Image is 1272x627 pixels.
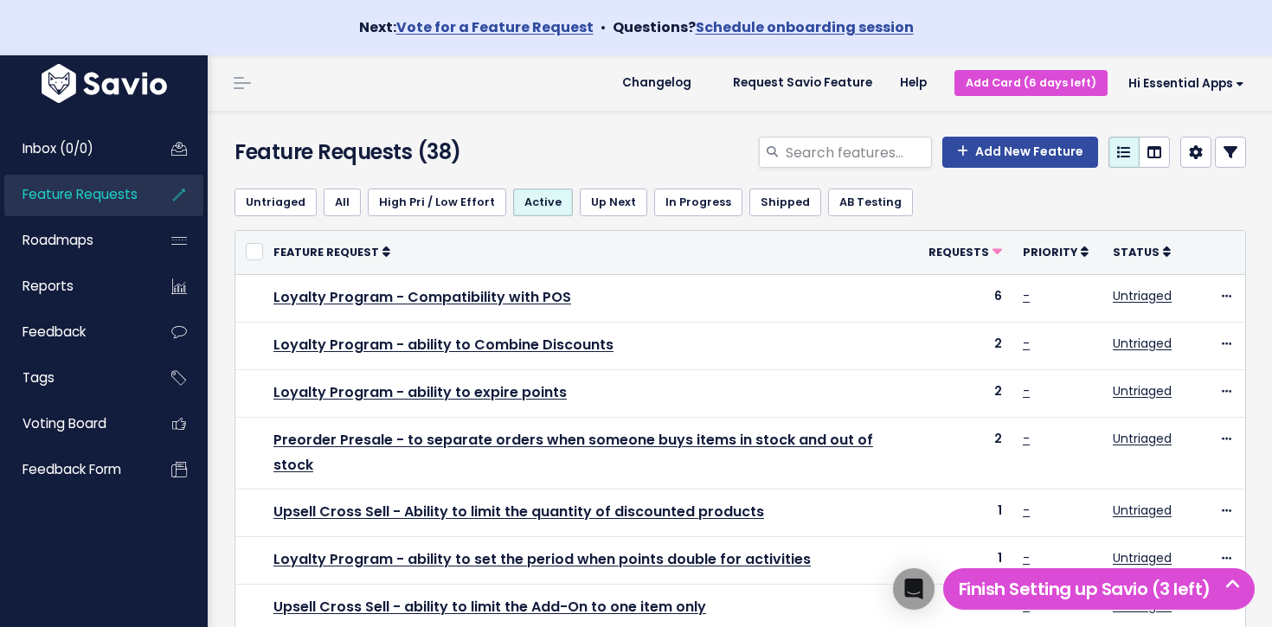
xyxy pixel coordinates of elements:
[22,414,106,432] span: Voting Board
[1108,70,1258,97] a: Hi Essential Apps
[513,189,573,216] a: Active
[273,382,567,402] a: Loyalty Program - ability to expire points
[234,137,555,168] h4: Feature Requests (38)
[4,450,144,489] a: Feedback form
[918,322,1012,369] td: 2
[696,17,914,37] a: Schedule onboarding session
[886,70,941,96] a: Help
[928,243,1002,260] a: Requests
[22,460,121,478] span: Feedback form
[1113,430,1172,447] a: Untriaged
[273,597,706,617] a: Upsell Cross Sell - ability to limit the Add-On to one item only
[893,568,935,610] div: Open Intercom Messenger
[828,189,913,216] a: AB Testing
[4,358,144,398] a: Tags
[1113,502,1172,519] a: Untriaged
[749,189,821,216] a: Shipped
[613,17,914,37] strong: Questions?
[622,77,691,89] span: Changelog
[1128,77,1244,90] span: Hi Essential Apps
[273,549,811,569] a: Loyalty Program - ability to set the period when points double for activities
[1113,382,1172,400] a: Untriaged
[1113,245,1160,259] span: Status
[918,536,1012,584] td: 1
[4,266,144,306] a: Reports
[4,404,144,444] a: Voting Board
[4,312,144,352] a: Feedback
[324,189,361,216] a: All
[918,489,1012,536] td: 1
[396,17,594,37] a: Vote for a Feature Request
[22,323,86,341] span: Feedback
[918,369,1012,417] td: 2
[784,137,932,168] input: Search features...
[951,576,1247,602] h5: Finish Setting up Savio (3 left)
[601,17,606,37] span: •
[4,129,144,169] a: Inbox (0/0)
[654,189,742,216] a: In Progress
[37,64,171,103] img: logo-white.9d6f32f41409.svg
[22,231,93,249] span: Roadmaps
[273,430,873,475] a: Preorder Presale - to separate orders when someone buys items in stock and out of stock
[580,189,647,216] a: Up Next
[22,185,138,203] span: Feature Requests
[22,139,93,157] span: Inbox (0/0)
[273,502,764,521] a: Upsell Cross Sell - Ability to limit the quantity of discounted products
[234,189,317,216] a: Untriaged
[273,245,379,259] span: Feature Request
[1023,243,1089,260] a: Priority
[918,418,1012,489] td: 2
[1113,335,1172,352] a: Untriaged
[1023,287,1030,304] a: -
[22,277,74,295] span: Reports
[1113,243,1171,260] a: Status
[918,274,1012,322] td: 6
[1113,549,1172,566] a: Untriaged
[1023,245,1077,259] span: Priority
[942,137,1098,168] a: Add New Feature
[4,175,144,214] a: Feature Requests
[273,335,614,355] a: Loyalty Program - ability to Combine Discounts
[1023,430,1030,447] a: -
[359,17,594,37] strong: Next:
[4,221,144,260] a: Roadmaps
[954,70,1108,95] a: Add Card (6 days left)
[273,287,571,307] a: Loyalty Program - Compatibility with POS
[1023,335,1030,352] a: -
[1023,502,1030,519] a: -
[368,189,506,216] a: High Pri / Low Effort
[719,70,886,96] a: Request Savio Feature
[928,245,989,259] span: Requests
[1023,382,1030,400] a: -
[1113,287,1172,304] a: Untriaged
[273,243,390,260] a: Feature Request
[22,368,55,387] span: Tags
[1023,549,1030,566] a: -
[234,189,1246,216] ul: Filter feature requests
